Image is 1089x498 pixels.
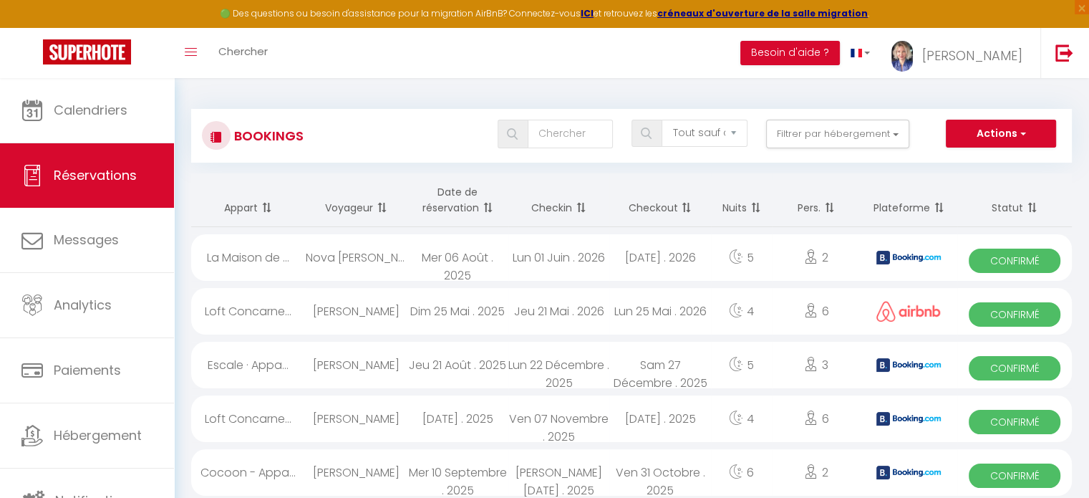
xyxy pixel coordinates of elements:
th: Sort by booking date [407,173,508,227]
th: Sort by checkin [508,173,609,227]
a: ... [PERSON_NAME] [881,28,1040,78]
img: logout [1055,44,1073,62]
th: Sort by people [773,173,861,227]
span: Réservations [54,166,137,184]
span: Chercher [218,44,268,59]
h3: Bookings [231,120,304,152]
span: Calendriers [54,101,127,119]
input: Chercher [528,120,613,148]
th: Sort by status [957,173,1072,227]
img: Super Booking [43,39,131,64]
button: Ouvrir le widget de chat LiveChat [11,6,54,49]
span: Hébergement [54,426,142,444]
button: Besoin d'aide ? [740,41,840,65]
th: Sort by nights [711,173,773,227]
a: Chercher [208,28,279,78]
th: Sort by rentals [191,173,306,227]
button: Actions [946,120,1056,148]
button: Filtrer par hébergement [766,120,909,148]
span: Paiements [54,361,121,379]
img: ... [891,41,913,72]
th: Sort by guest [306,173,407,227]
iframe: Chat [1028,434,1078,487]
a: créneaux d'ouverture de la salle migration [657,7,868,19]
th: Sort by checkout [609,173,710,227]
span: Messages [54,231,119,249]
th: Sort by channel [861,173,957,227]
span: Analytics [54,296,112,314]
span: [PERSON_NAME] [922,47,1022,64]
a: ICI [581,7,594,19]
